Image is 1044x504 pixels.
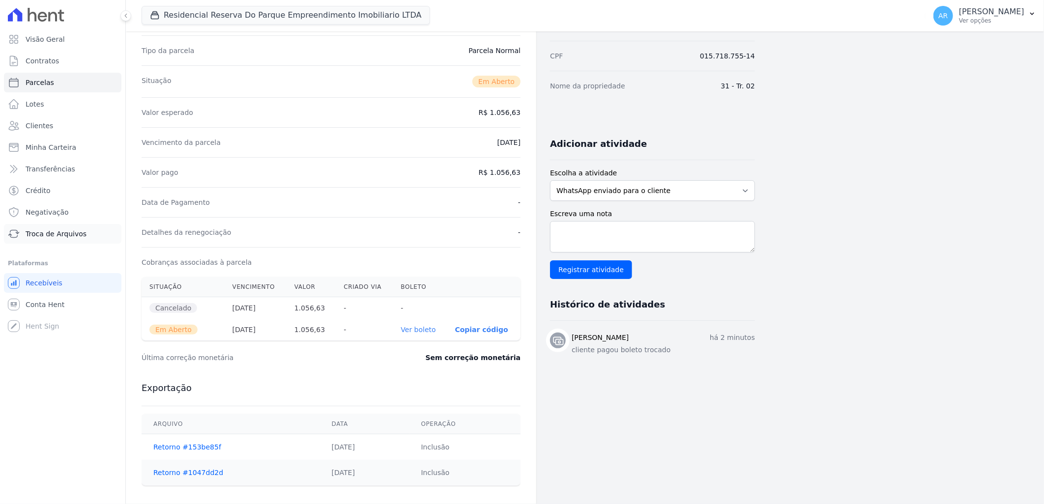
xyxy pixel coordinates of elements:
[26,56,59,66] span: Contratos
[401,326,435,334] a: Ver boleto
[700,51,755,61] dd: 015.718.755-14
[142,414,320,434] th: Arquivo
[550,81,625,91] dt: Nome da propriedade
[4,202,121,222] a: Negativação
[4,159,121,179] a: Transferências
[142,6,430,25] button: Residencial Reserva Do Parque Empreendimento Imobiliario LTDA
[479,108,521,117] dd: R$ 1.056,63
[959,17,1024,25] p: Ver opções
[142,257,252,267] dt: Cobranças associadas à parcela
[518,227,521,237] dd: -
[472,76,521,87] span: Em Aberto
[142,138,221,147] dt: Vencimento da parcela
[572,345,755,355] p: cliente pagou boleto trocado
[26,99,44,109] span: Lotes
[26,78,54,87] span: Parcelas
[336,277,393,297] th: Criado via
[550,51,563,61] dt: CPF
[142,197,210,207] dt: Data de Pagamento
[550,168,755,178] label: Escolha a atividade
[142,46,195,56] dt: Tipo da parcela
[393,277,447,297] th: Boleto
[320,434,409,460] td: [DATE]
[721,81,755,91] dd: 31 - Tr. 02
[142,168,178,177] dt: Valor pago
[225,319,287,340] th: [DATE]
[479,168,521,177] dd: R$ 1.056,63
[320,414,409,434] th: Data
[336,297,393,319] th: -
[455,326,508,334] button: Copiar código
[26,207,69,217] span: Negativação
[287,277,336,297] th: Valor
[550,299,665,310] h3: Histórico de atividades
[142,277,225,297] th: Situação
[409,434,521,460] td: Inclusão
[26,300,64,309] span: Conta Hent
[225,297,287,319] th: [DATE]
[26,278,62,288] span: Recebíveis
[26,229,87,239] span: Troca de Arquivos
[497,138,521,147] dd: [DATE]
[4,295,121,314] a: Conta Hent
[142,76,172,87] dt: Situação
[4,51,121,71] a: Contratos
[710,333,755,343] p: há 2 minutos
[26,121,53,131] span: Clientes
[409,414,521,434] th: Operação
[959,7,1024,17] p: [PERSON_NAME]
[393,297,447,319] th: -
[4,224,121,244] a: Troca de Arquivos
[4,73,121,92] a: Parcelas
[468,46,521,56] dd: Parcela Normal
[938,12,948,19] span: AR
[550,209,755,219] label: Escreva uma nota
[336,319,393,340] th: -
[26,186,51,196] span: Crédito
[4,29,121,49] a: Visão Geral
[142,382,521,394] h3: Exportação
[4,116,121,136] a: Clientes
[225,277,287,297] th: Vencimento
[518,197,521,207] dd: -
[320,460,409,485] td: [DATE]
[572,333,629,343] h3: [PERSON_NAME]
[550,260,632,279] input: Registrar atividade
[287,297,336,319] th: 1.056,63
[287,319,336,340] th: 1.056,63
[26,142,76,152] span: Minha Carteira
[8,257,117,269] div: Plataformas
[149,303,197,313] span: Cancelado
[142,227,232,237] dt: Detalhes da renegociação
[4,138,121,157] a: Minha Carteira
[153,469,223,476] a: Retorno #1047dd2d
[26,164,75,174] span: Transferências
[142,108,193,117] dt: Valor esperado
[4,94,121,114] a: Lotes
[426,353,521,363] dd: Sem correção monetária
[409,460,521,485] td: Inclusão
[926,2,1044,29] button: AR [PERSON_NAME] Ver opções
[26,34,65,44] span: Visão Geral
[149,325,198,335] span: Em Aberto
[4,273,121,293] a: Recebíveis
[142,353,366,363] dt: Última correção monetária
[550,138,647,150] h3: Adicionar atividade
[153,443,221,451] a: Retorno #153be85f
[4,181,121,200] a: Crédito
